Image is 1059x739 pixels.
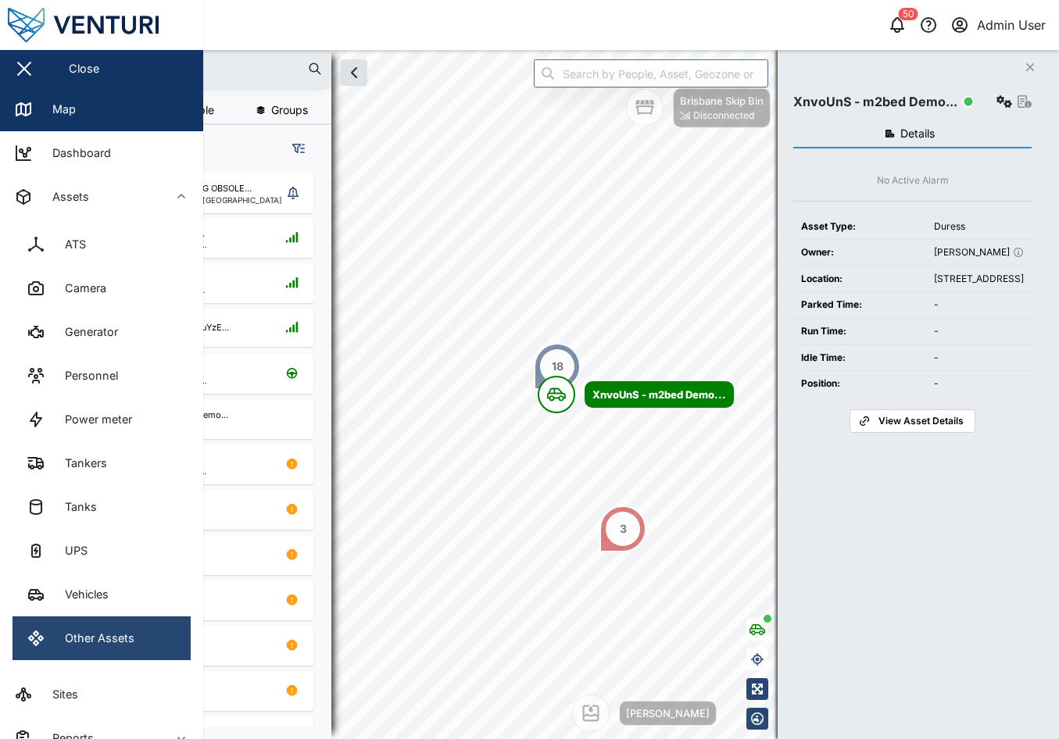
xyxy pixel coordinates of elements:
[934,324,1024,339] div: -
[538,376,734,413] div: Map marker
[626,88,771,128] div: Map marker
[8,8,211,42] img: Main Logo
[13,616,191,660] a: Other Assets
[680,93,764,109] div: Brisbane Skip Bin
[801,245,918,260] div: Owner:
[934,351,1024,366] div: -
[793,92,957,112] div: XnvoUnS - m2bed Demo...
[949,14,1046,36] button: Admin User
[934,220,1024,234] div: Duress
[13,529,191,573] a: UPS
[934,272,1024,287] div: [STREET_ADDRESS]
[552,358,563,375] div: 18
[934,298,1024,312] div: -
[53,323,118,341] div: Generator
[626,705,710,721] div: [PERSON_NAME]
[50,50,1059,739] canvas: Map
[41,686,78,703] div: Sites
[534,343,581,390] div: Map marker
[53,498,97,516] div: Tanks
[13,354,191,398] a: Personnel
[53,280,106,297] div: Camera
[53,367,118,384] div: Personnel
[13,441,191,485] a: Tankers
[620,520,627,537] div: 3
[41,101,76,118] div: Map
[693,109,754,123] div: Disconnected
[934,245,1024,260] div: [PERSON_NAME]
[53,542,88,559] div: UPS
[41,188,89,205] div: Assets
[13,398,191,441] a: Power meter
[877,173,949,188] div: No Active Alarm
[899,8,918,20] div: 50
[13,310,191,354] a: Generator
[53,411,132,428] div: Power meter
[271,105,308,116] span: Groups
[572,694,717,732] div: Map marker
[592,387,726,402] div: XnvoUnS - m2bed Demo...
[13,573,191,616] a: Vehicles
[53,455,107,472] div: Tankers
[801,351,918,366] div: Idle Time:
[801,377,918,391] div: Position:
[801,324,918,339] div: Run Time:
[850,409,975,433] a: View Asset Details
[13,223,191,266] a: ATS
[599,505,646,552] div: Map marker
[41,145,111,162] div: Dashboard
[534,59,768,87] input: Search by People, Asset, Geozone or Place
[53,630,134,647] div: Other Assets
[801,298,918,312] div: Parked Time:
[53,236,86,253] div: ATS
[801,220,918,234] div: Asset Type:
[900,128,935,139] span: Details
[69,60,99,77] div: Close
[13,485,191,529] a: Tanks
[977,16,1046,35] div: Admin User
[934,377,1024,391] div: -
[53,586,109,603] div: Vehicles
[878,410,964,432] span: View Asset Details
[801,272,918,287] div: Location:
[13,266,191,310] a: Camera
